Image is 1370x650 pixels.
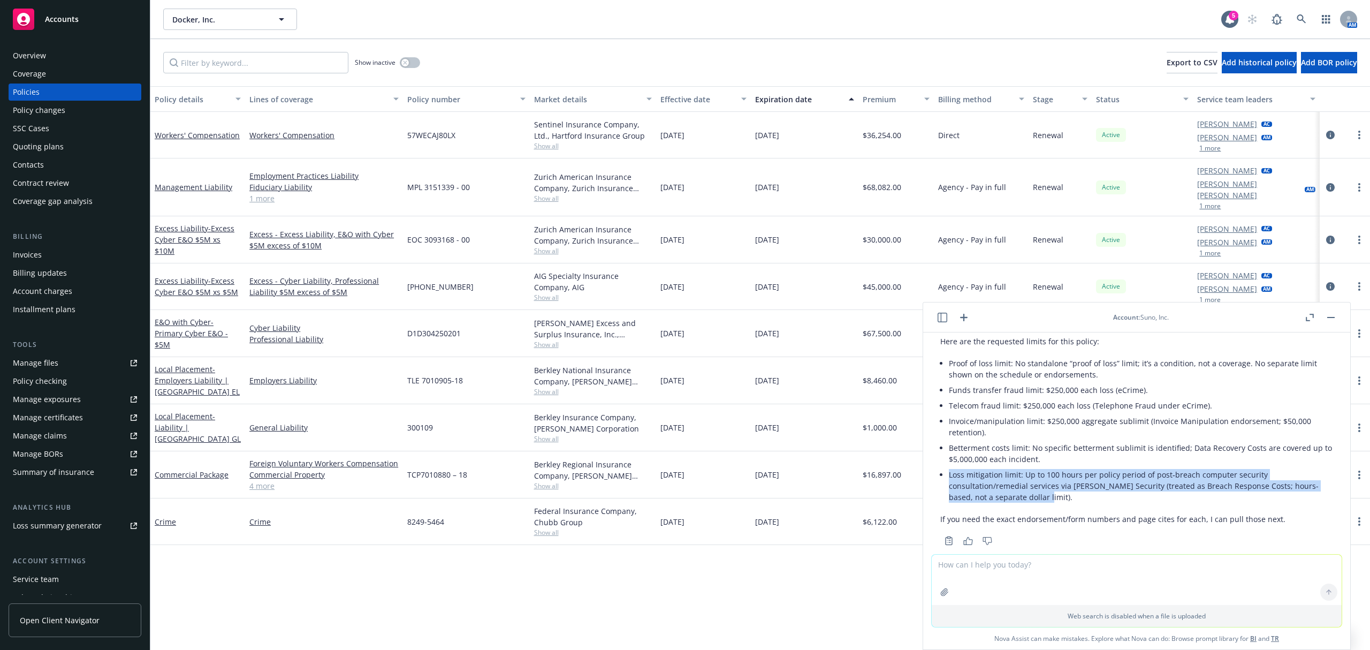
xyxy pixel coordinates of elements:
[1353,374,1366,387] a: more
[407,281,474,292] span: [PHONE_NUMBER]
[407,422,433,433] span: 300109
[13,246,42,263] div: Invoices
[534,505,652,528] div: Federal Insurance Company, Chubb Group
[1324,233,1337,246] a: circleInformation
[249,334,399,345] a: Professional Liability
[1353,181,1366,194] a: more
[534,270,652,293] div: AIG Specialty Insurance Company, AIG
[407,469,467,480] span: TCP7010880 – 18
[155,223,234,256] a: Excess Liability
[1353,421,1366,434] a: more
[1197,270,1257,281] a: [PERSON_NAME]
[530,86,656,112] button: Market details
[13,264,67,282] div: Billing updates
[1197,223,1257,235] a: [PERSON_NAME]
[1266,9,1288,30] a: Report a Bug
[858,86,934,112] button: Premium
[150,86,245,112] button: Policy details
[249,182,399,193] a: Fiduciary Liability
[13,517,102,534] div: Loss summary generator
[9,175,141,192] a: Contract review
[863,422,897,433] span: $1,000.00
[1353,327,1366,340] a: more
[9,427,141,444] a: Manage claims
[1324,129,1337,141] a: circleInformation
[13,589,81,606] div: Sales relationships
[1301,52,1357,73] button: Add BOR policy
[938,130,960,141] span: Direct
[1197,237,1257,248] a: [PERSON_NAME]
[13,120,49,137] div: SSC Cases
[249,275,399,298] a: Excess - Cyber Liability, Professional Liability $5M excess of $5M
[1353,515,1366,528] a: more
[9,464,141,481] a: Summary of insurance
[13,65,46,82] div: Coverage
[1242,9,1263,30] a: Start snowing
[755,469,779,480] span: [DATE]
[13,464,94,481] div: Summary of insurance
[403,86,529,112] button: Policy number
[155,364,240,397] span: - Employers Liability | [GEOGRAPHIC_DATA] EL
[1250,634,1257,643] a: BI
[155,470,229,480] a: Commercial Package
[407,328,461,339] span: D1D304250201
[863,375,897,386] span: $8,460.00
[9,517,141,534] a: Loss summary generator
[755,130,779,141] span: [DATE]
[1100,282,1122,291] span: Active
[249,375,399,386] a: Employers Liability
[163,9,297,30] button: Docker, Inc.
[9,193,141,210] a: Coverage gap analysis
[660,422,684,433] span: [DATE]
[1033,281,1063,292] span: Renewal
[1353,129,1366,141] a: more
[1197,165,1257,176] a: [PERSON_NAME]
[1229,11,1238,20] div: 5
[1353,468,1366,481] a: more
[45,15,79,24] span: Accounts
[755,234,779,245] span: [DATE]
[534,94,640,105] div: Market details
[660,469,684,480] span: [DATE]
[660,182,684,193] span: [DATE]
[534,387,652,396] span: Show all
[1199,203,1221,209] button: 1 more
[13,391,81,408] div: Manage exposures
[660,234,684,245] span: [DATE]
[9,354,141,372] a: Manage files
[1199,145,1221,152] button: 1 more
[249,458,399,469] a: Foreign Voluntary Workers Compensation
[1029,86,1092,112] button: Stage
[1197,283,1257,294] a: [PERSON_NAME]
[1033,234,1063,245] span: Renewal
[155,411,241,444] span: - Liability | [GEOGRAPHIC_DATA] GL
[155,130,240,140] a: Workers' Compensation
[249,422,399,433] a: General Liability
[249,193,399,204] a: 1 more
[1197,118,1257,130] a: [PERSON_NAME]
[249,480,399,492] a: 4 more
[1324,181,1337,194] a: circleInformation
[863,328,901,339] span: $67,500.00
[9,4,141,34] a: Accounts
[155,182,232,192] a: Management Liability
[1113,313,1169,322] div: : Suno, Inc.
[249,170,399,182] a: Employment Practices Liability
[944,536,954,546] svg: Copy to clipboard
[172,14,265,25] span: Docker, Inc.
[534,459,652,481] div: Berkley Regional Insurance Company, [PERSON_NAME] Corporation
[1301,57,1357,67] span: Add BOR policy
[9,283,141,300] a: Account charges
[1324,280,1337,293] a: circleInformation
[1100,235,1122,245] span: Active
[755,182,779,193] span: [DATE]
[534,119,652,141] div: Sentinel Insurance Company, Ltd., Hartford Insurance Group
[20,615,100,626] span: Open Client Navigator
[13,354,58,372] div: Manage files
[9,445,141,463] a: Manage BORs
[1167,52,1217,73] button: Export to CSV
[407,182,470,193] span: MPL 3151339 - 00
[13,445,63,463] div: Manage BORs
[249,130,399,141] a: Workers' Compensation
[660,281,684,292] span: [DATE]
